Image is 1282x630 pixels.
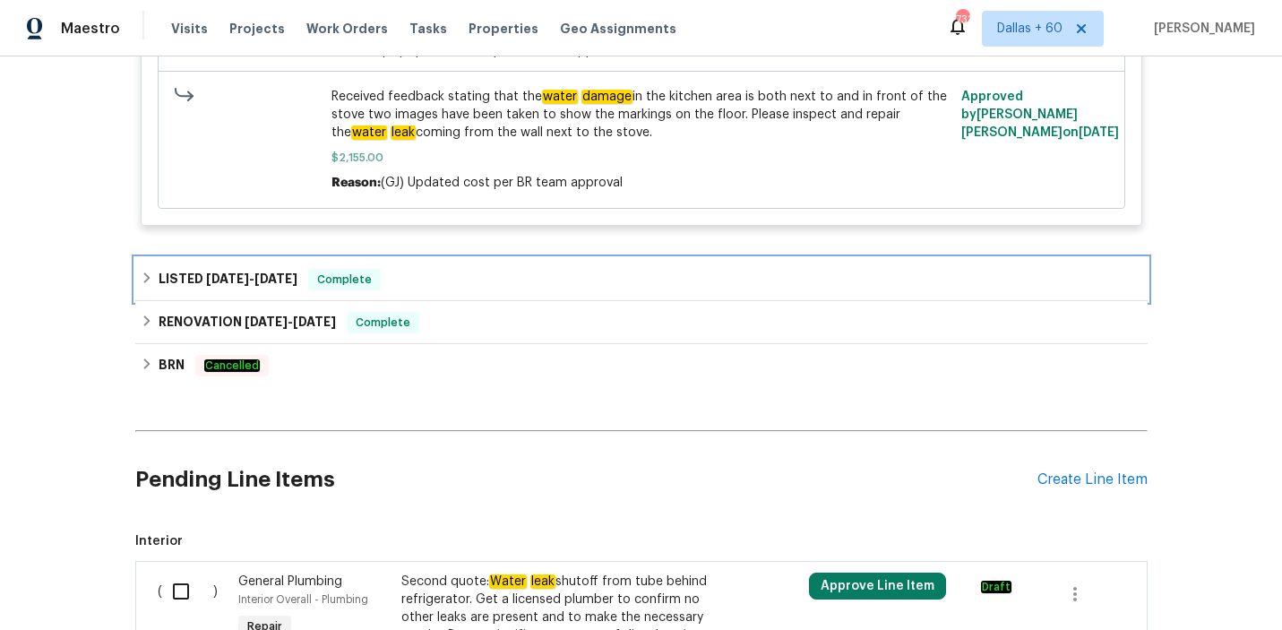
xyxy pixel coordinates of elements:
[351,125,387,140] em: water
[1037,471,1148,488] div: Create Line Item
[1079,126,1119,139] span: [DATE]
[135,344,1148,387] div: BRN Cancelled
[310,271,379,289] span: Complete
[956,11,968,29] div: 731
[331,149,951,167] span: $2,155.00
[530,574,555,589] em: leak
[409,22,447,35] span: Tasks
[306,20,388,38] span: Work Orders
[159,355,185,376] h6: BRN
[254,272,297,285] span: [DATE]
[489,574,527,589] em: Water
[238,575,342,588] span: General Plumbing
[206,272,249,285] span: [DATE]
[961,91,1119,139] span: Approved by [PERSON_NAME] [PERSON_NAME] on
[469,20,538,38] span: Properties
[581,90,632,104] em: damage
[135,532,1148,550] span: Interior
[159,269,297,290] h6: LISTED
[135,438,1037,522] h2: Pending Line Items
[245,315,288,328] span: [DATE]
[381,177,623,189] span: (GJ) Updated cost per BR team approval
[560,20,676,38] span: Geo Assignments
[997,20,1063,38] span: Dallas + 60
[542,90,578,104] em: water
[204,359,260,372] em: Cancelled
[391,125,416,140] em: leak
[61,20,120,38] span: Maestro
[1147,20,1255,38] span: [PERSON_NAME]
[135,301,1148,344] div: RENOVATION [DATE]-[DATE]Complete
[159,312,336,333] h6: RENOVATION
[348,314,417,332] span: Complete
[229,20,285,38] span: Projects
[171,20,208,38] span: Visits
[809,573,946,600] button: Approve Line Item
[293,315,336,328] span: [DATE]
[135,258,1148,301] div: LISTED [DATE]-[DATE]Complete
[331,177,381,189] span: Reason:
[981,581,1011,593] em: Draft
[245,315,336,328] span: -
[331,88,951,142] span: Received feedback stating that the in the kitchen area is both next to and in front of the stove ...
[238,594,368,605] span: Interior Overall - Plumbing
[206,272,297,285] span: -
